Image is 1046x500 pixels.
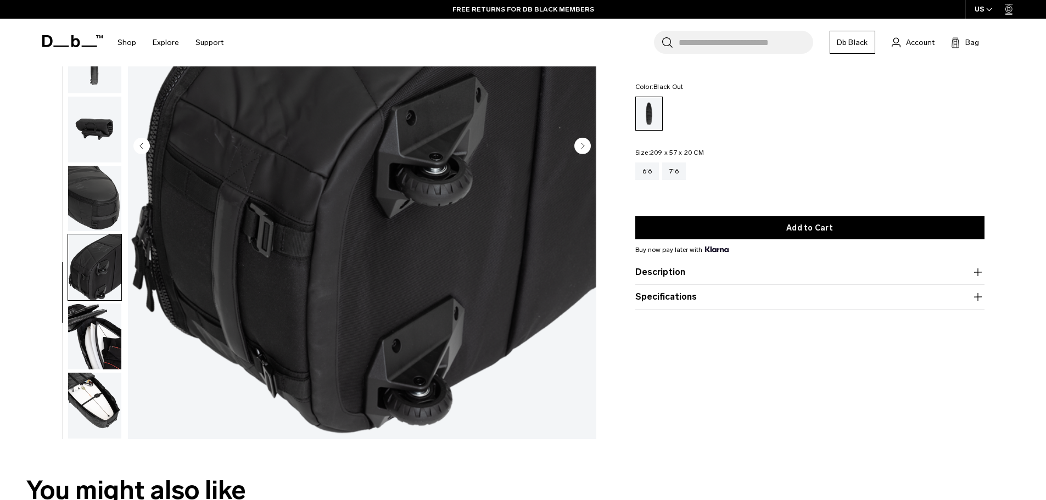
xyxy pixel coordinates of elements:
legend: Size: [635,149,704,156]
button: Surf Pro Coffin 6'6 - 3-4 Boards [68,303,122,370]
img: Surf Pro Coffin 6'6 - 3-4 Boards [68,234,121,300]
span: Buy now pay later with [635,245,729,255]
button: Surf Pro Coffin 6'6 - 3-4 Boards [68,234,122,301]
span: Black Out [653,83,683,91]
button: Surf Pro Coffin 6'6 - 3-4 Boards [68,372,122,439]
button: Description [635,266,985,279]
button: Surf Pro Coffin 6'6 - 3-4 Boards [68,96,122,163]
img: Surf Pro Coffin 6'6 - 3-4 Boards [68,373,121,439]
button: Specifications [635,290,985,304]
a: 6’6 [635,162,659,180]
a: Support [195,23,223,62]
a: Shop [118,23,136,62]
a: Explore [153,23,179,62]
button: Next slide [574,137,591,156]
img: Surf Pro Coffin 6'6 - 3-4 Boards [68,97,121,162]
button: Previous slide [133,137,150,156]
a: 7'6 [662,162,686,180]
button: Surf Pro Coffin 6'6 - 3-4 Boards [68,165,122,232]
button: Bag [951,36,979,49]
a: Account [892,36,935,49]
button: Add to Cart [635,216,985,239]
nav: Main Navigation [109,19,232,66]
a: Black Out [635,97,663,131]
legend: Color: [635,83,684,90]
a: Db Black [830,31,875,54]
img: {"height" => 20, "alt" => "Klarna"} [705,246,729,252]
a: FREE RETURNS FOR DB BLACK MEMBERS [452,4,594,14]
img: Surf Pro Coffin 6'6 - 3-4 Boards [68,166,121,232]
img: Surf Pro Coffin 6'6 - 3-4 Boards [68,304,121,369]
span: 209 x 57 x 20 CM [650,149,704,156]
span: Bag [965,37,979,48]
span: Account [906,37,935,48]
